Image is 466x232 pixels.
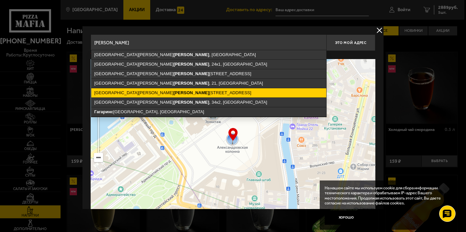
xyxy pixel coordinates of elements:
[94,109,113,114] ymaps: Гагаринс
[91,98,326,107] ymaps: [GEOGRAPHIC_DATA][PERSON_NAME] , 34к2, [GEOGRAPHIC_DATA]
[91,53,183,58] p: Укажите дом на карте или в поле ввода
[375,26,384,34] button: delivery type
[91,107,326,116] ymaps: [GEOGRAPHIC_DATA], [GEOGRAPHIC_DATA]
[173,71,209,76] ymaps: [PERSON_NAME]
[173,62,209,67] ymaps: [PERSON_NAME]
[325,210,368,225] button: Хорошо
[325,185,451,206] p: На нашем сайте мы используем cookie для сбора информации технического характера и обрабатываем IP...
[91,79,326,88] ymaps: [GEOGRAPHIC_DATA][PERSON_NAME] , 21, [GEOGRAPHIC_DATA]
[91,88,326,97] ymaps: [GEOGRAPHIC_DATA][PERSON_NAME] [STREET_ADDRESS]
[326,34,375,51] button: Это мой адрес
[335,41,367,45] span: Это мой адрес
[91,34,326,51] input: Введите адрес доставки
[173,52,209,57] ymaps: [PERSON_NAME]
[173,81,209,86] ymaps: [PERSON_NAME]
[91,60,326,69] ymaps: [GEOGRAPHIC_DATA][PERSON_NAME] , 24к1, [GEOGRAPHIC_DATA]
[91,50,326,59] ymaps: [GEOGRAPHIC_DATA][PERSON_NAME] , [GEOGRAPHIC_DATA]
[173,90,209,95] ymaps: [PERSON_NAME]
[91,69,326,78] ymaps: [GEOGRAPHIC_DATA][PERSON_NAME] [STREET_ADDRESS]
[173,100,209,105] ymaps: [PERSON_NAME]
